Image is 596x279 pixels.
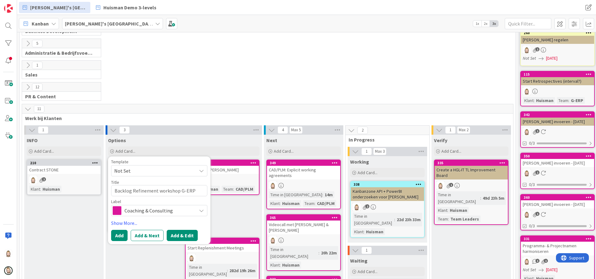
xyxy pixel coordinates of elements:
div: 338Kanbanzone API + PowerBI onderzoeken voor [PERSON_NAME] [351,182,424,201]
div: 335 [435,160,508,166]
span: 1 [361,247,372,254]
div: 331Programma- & Projectnamen harmoniseren [521,236,594,255]
div: G-ERP [569,97,585,104]
div: 365 [267,215,340,221]
span: : [280,200,281,207]
div: 366 [188,161,259,165]
span: Add Card... [441,148,461,154]
span: [DATE] [546,267,558,273]
img: Visit kanbanzone.com [4,4,13,13]
div: Time in [GEOGRAPHIC_DATA] [269,246,318,260]
button: Add & Edit [167,230,198,241]
div: Time in [GEOGRAPHIC_DATA] [436,191,480,205]
div: Huisman [535,97,555,104]
span: : [448,216,449,222]
span: : [568,97,569,104]
div: Huisman [41,186,61,193]
div: Create a HGL-IT TL Improvement Board [435,166,508,179]
div: [PERSON_NAME] invoeren - [DATE] [521,118,594,126]
span: Waiting [350,258,368,264]
span: Add Card... [274,148,294,154]
a: 338Kanbanzone API + PowerBI onderzoeken voor [PERSON_NAME]RvTime in [GEOGRAPHIC_DATA]:22d 23h 33m... [350,181,425,238]
span: [DATE] [546,55,558,62]
span: 2 [42,177,46,181]
a: 335Create a HGL-IT TL Improvement BoardRvTime in [GEOGRAPHIC_DATA]:49d 23h 5mKlant:HuismanTeam:Te... [434,160,508,225]
span: 1 [544,259,548,263]
div: 335 [437,161,508,165]
img: Rv [187,254,196,262]
span: Add Card... [358,170,377,175]
span: 3x [490,21,498,27]
div: 115Start Retrospectives (interval?) [521,72,594,85]
span: Not Set [114,167,192,175]
div: 22d 23h 33m [395,216,422,223]
span: Label [111,199,121,204]
div: Klant [436,207,447,214]
span: 2 [365,204,369,208]
div: Huisman [448,207,469,214]
div: 210Contract STONE [27,160,101,174]
span: Options [108,137,126,143]
div: 260[PERSON_NAME] regelen [521,30,594,44]
div: Klant [269,262,280,268]
div: Team [222,186,233,193]
span: 2x [481,21,490,27]
span: Support [13,1,28,8]
div: 113 [186,238,259,244]
span: 11 [34,105,44,113]
img: Rv [4,249,13,258]
textarea: Backlog Refinement workshop G-ERP [111,185,207,196]
img: Rv [353,203,361,211]
div: 260 [524,31,594,35]
div: 349 [270,161,340,165]
div: [PERSON_NAME] invoeren - [DATE] [521,159,594,167]
span: PR & Content [25,93,93,100]
div: 342 [524,113,594,117]
div: Huisman [281,200,301,207]
span: Huisman Demo 3-levels [103,4,156,11]
div: 1-op-1 met [PERSON_NAME] [186,166,259,174]
span: : [233,186,234,193]
span: Coaching & Consulting [124,206,193,215]
div: 282d 19h 26m [228,267,257,274]
img: Rv [523,87,531,95]
div: Rv [521,210,594,218]
div: 335Create a HGL-IT TL Improvement Board [435,160,508,179]
div: Rv [267,236,340,244]
span: 1 [535,212,540,216]
span: Verify [434,137,447,143]
label: Title [111,179,119,185]
img: Rv [269,236,277,244]
div: 338 [354,182,424,187]
div: Max 2 [459,128,468,132]
a: Huisman Demo 3-levels [92,2,160,13]
div: 331 [524,237,594,241]
div: Time in [GEOGRAPHIC_DATA] [269,191,322,198]
span: Add Card... [34,148,54,154]
div: Contract STONE [27,166,101,174]
div: 342 [521,112,594,118]
span: 1 [361,148,372,155]
div: Team [303,200,314,207]
span: : [280,262,281,268]
span: Kanban [32,20,49,27]
span: 4 [278,126,288,134]
a: 210Contract STONERvKlant:Huisman [27,160,101,195]
button: Add [111,230,128,241]
div: 113Start Replenishment Meetings [186,238,259,252]
span: Werk bij Klanten [25,115,505,121]
span: 3 [119,126,130,134]
a: 350[PERSON_NAME] invoeren - [DATE]Rv0/3 [520,153,595,189]
div: Klant [523,97,534,104]
a: [PERSON_NAME]'s [GEOGRAPHIC_DATA] [19,2,90,13]
div: Rv [186,254,259,262]
div: Huisman [364,228,385,235]
span: 1 [38,126,48,134]
div: 260 [521,30,594,36]
span: : [480,195,481,202]
div: 113 [188,239,259,243]
span: : [363,228,364,235]
span: 1x [473,21,481,27]
img: avatar [4,266,13,275]
div: Time in [GEOGRAPHIC_DATA] [187,264,227,277]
